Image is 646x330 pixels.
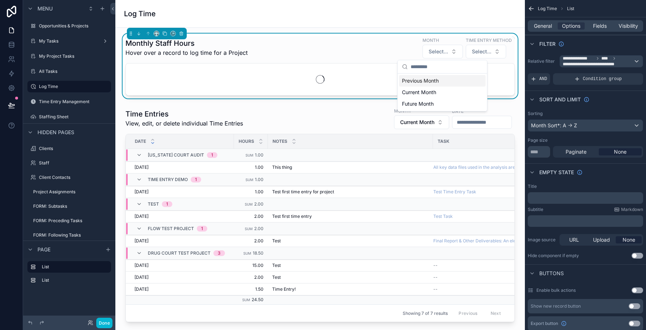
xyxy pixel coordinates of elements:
[583,76,622,82] span: Condition group
[39,69,110,74] label: All Tasks
[23,258,115,293] div: scrollable content
[539,270,564,277] span: Buttons
[27,215,111,226] a: FORM: Preceding Tasks
[466,37,512,43] label: Time Entry Method
[37,5,53,12] span: Menu
[27,186,111,198] a: Project Assignments
[528,215,643,227] div: scrollable content
[254,226,264,231] span: 2.00
[273,138,287,144] span: Notes
[33,232,110,238] label: FORM: Following Tasks
[528,184,537,189] label: Title
[39,146,110,151] label: Clients
[27,20,111,32] a: Opportunities & Projects
[39,53,110,59] label: My Project Tasks
[245,153,253,157] small: Sum
[528,207,543,212] label: Subtitle
[27,111,111,123] a: Staffing Sheet
[39,160,110,166] label: Staff
[39,175,110,180] label: Client Contacts
[135,138,146,144] span: Date
[42,264,105,270] label: List
[539,96,581,103] span: Sort And Limit
[621,207,643,212] span: Markdown
[148,226,194,232] span: FLOW Test Project
[539,40,556,48] span: Filter
[528,137,548,143] label: Page size
[27,96,111,107] a: Time Entry Management
[403,311,448,316] span: Showing 7 of 7 results
[438,138,450,144] span: Task
[33,203,110,209] label: FORM: Subtasks
[33,189,110,195] label: Project Assignments
[245,227,253,231] small: Sum
[528,237,557,243] label: Image source
[148,152,204,158] span: [US_STATE] Court Audit
[534,22,552,30] span: General
[245,202,253,206] small: Sum
[37,246,50,253] span: Page
[472,48,491,55] span: Select...
[614,207,643,212] a: Markdown
[569,236,579,243] span: URL
[125,38,248,48] h1: Monthly Staff Hours
[614,148,627,155] span: None
[528,111,543,116] label: Sorting
[539,169,574,176] span: Empty state
[148,201,159,207] span: TEST
[27,81,111,92] a: Log Time
[166,201,168,207] div: 1
[27,229,111,241] a: FORM: Following Tasks
[37,129,74,136] span: Hidden pages
[211,152,213,158] div: 1
[195,177,197,182] div: 1
[39,99,110,105] label: Time Entry Management
[536,287,576,293] label: Enable bulk actions
[255,152,264,158] span: 1.00
[422,45,463,58] button: Select Button
[538,6,557,12] span: Log Time
[218,250,221,256] div: 3
[245,178,253,182] small: Sum
[528,119,643,132] button: Month Sort*: A -> Z
[623,236,635,243] span: None
[399,75,486,87] div: Previous Month
[593,236,610,243] span: Upload
[254,201,264,207] span: 2.00
[539,76,547,82] span: AND
[253,250,264,256] span: 18.50
[255,177,264,182] span: 1.00
[252,297,264,302] span: 24.50
[42,277,108,283] label: List
[39,38,99,44] label: My Tasks
[619,22,638,30] span: Visibility
[27,143,111,154] a: Clients
[39,114,110,120] label: Staffing Sheet
[201,226,203,232] div: 1
[593,22,607,30] span: Fields
[96,318,112,328] button: Done
[429,48,448,55] span: Select...
[567,6,574,12] span: List
[124,9,156,19] h1: Log Time
[399,87,486,98] div: Current Month
[125,48,248,57] span: Hover over a record to log time for a Project
[399,98,486,110] div: Future Month
[27,50,111,62] a: My Project Tasks
[27,157,111,169] a: Staff
[27,66,111,77] a: All Tasks
[528,58,557,64] label: Relative filter
[531,303,581,309] div: Show new record button
[239,138,254,144] span: Hours
[33,218,110,224] label: FORM: Preceding Tasks
[562,22,580,30] span: Options
[398,74,487,111] div: Suggestions
[528,192,643,204] div: scrollable content
[27,172,111,183] a: Client Contacts
[528,253,579,259] div: Hide component if empty
[528,120,643,131] div: Month Sort*: A -> Z
[148,250,211,256] span: Drug Court Test Project
[466,45,506,58] button: Select Button
[39,84,107,89] label: Log Time
[566,148,587,155] span: Paginate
